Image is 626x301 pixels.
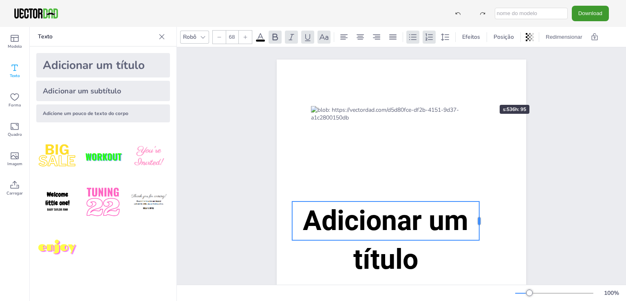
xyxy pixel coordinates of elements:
[494,33,514,41] font: Posição
[578,10,602,16] font: Download
[542,31,586,44] button: Redimensionar
[183,33,196,41] font: Robô
[303,204,468,276] font: Adicionar um título
[36,135,79,178] img: style1.png
[515,106,519,113] font: h:
[82,181,124,224] img: 1B4LbXY.png
[8,132,22,137] font: Quadro
[7,161,22,167] font: Imagem
[9,102,21,108] font: Forma
[495,8,568,19] input: nome do modelo
[43,110,128,117] font: Adicione um pouco de texto do corpo
[38,33,53,40] font: Texto
[614,289,619,297] font: %
[507,106,515,113] font: 536
[128,135,170,178] img: BBMXfK6.png
[604,289,614,297] font: 100
[7,190,23,196] font: Carregar
[572,6,609,21] button: Download
[10,73,20,79] font: Texto
[128,181,170,224] img: K4iXMrW.png
[13,7,59,20] img: VectorDad-1.png
[8,44,22,49] font: Modelo
[43,58,145,73] font: Adicionar um título
[520,106,526,113] font: 95
[36,181,79,224] img: GNLDUe7.png
[462,33,480,41] font: Efeitos
[503,106,507,113] font: s:
[82,135,124,178] img: XdJCRjX.png
[546,34,582,40] font: Redimensionar
[36,227,79,269] img: M7yqmqo.png
[43,86,121,96] font: Adicionar um subtítulo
